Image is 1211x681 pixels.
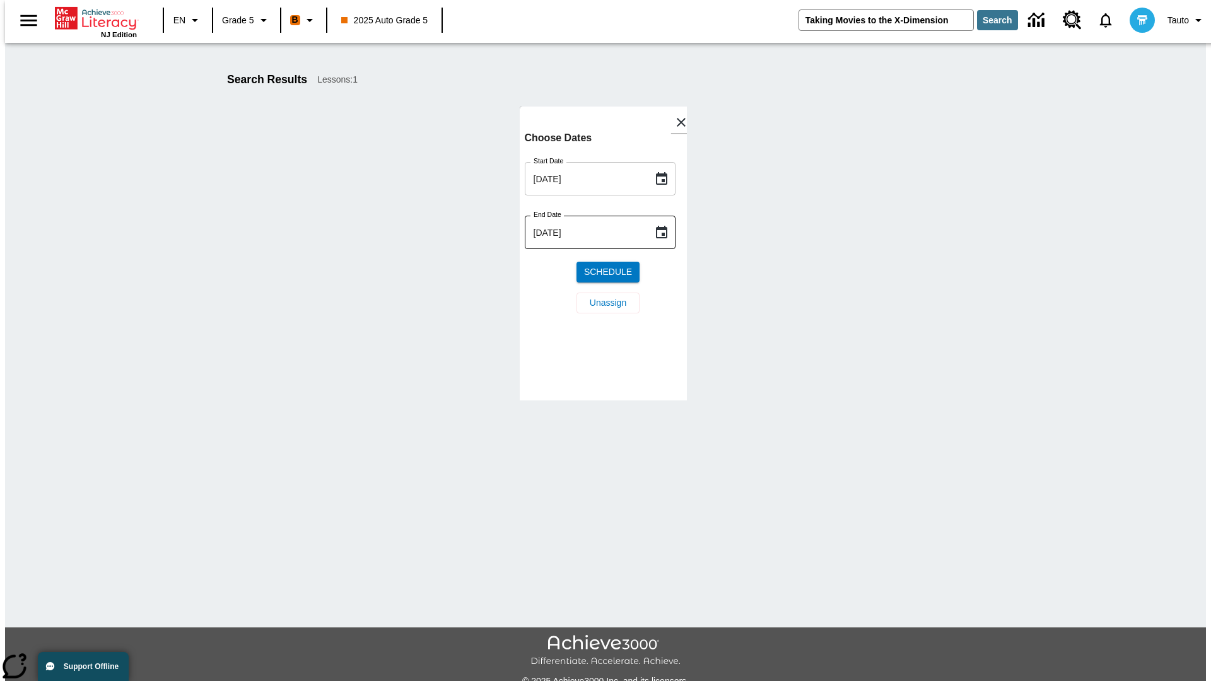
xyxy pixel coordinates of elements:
[799,10,973,30] input: search field
[525,129,692,147] h6: Choose Dates
[1130,8,1155,33] img: avatar image
[101,31,137,38] span: NJ Edition
[64,662,119,671] span: Support Offline
[649,166,674,192] button: Choose date, selected date is Aug 18, 2025
[222,14,254,27] span: Grade 5
[173,14,185,27] span: EN
[1021,3,1055,38] a: Data Center
[534,210,561,219] label: End Date
[576,262,640,282] button: Schedule
[168,9,208,32] button: Language: EN, Select a language
[217,9,276,32] button: Grade: Grade 5, Select a grade
[576,293,640,313] button: Unassign
[1089,4,1122,37] a: Notifications
[227,73,307,86] h1: Search Results
[1162,9,1211,32] button: Profile/Settings
[584,265,632,279] span: Schedule
[977,10,1018,30] button: Search
[525,216,644,249] input: MMMM-DD-YYYY
[670,112,692,133] button: Close
[55,4,137,38] div: Home
[292,12,298,28] span: B
[525,129,692,323] div: Choose date
[341,14,428,27] span: 2025 Auto Grade 5
[1167,14,1189,27] span: Tauto
[534,156,563,166] label: Start Date
[317,73,358,86] span: Lessons : 1
[590,296,626,310] span: Unassign
[530,635,681,667] img: Achieve3000 Differentiate Accelerate Achieve
[520,107,687,400] div: lesson details
[55,6,137,31] a: Home
[1055,3,1089,37] a: Resource Center, Will open in new tab
[649,220,674,245] button: Choose date, selected date is Aug 24, 2025
[10,2,47,39] button: Open side menu
[1122,4,1162,37] button: Select a new avatar
[285,9,322,32] button: Boost Class color is orange. Change class color
[38,652,129,681] button: Support Offline
[525,162,644,195] input: MMMM-DD-YYYY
